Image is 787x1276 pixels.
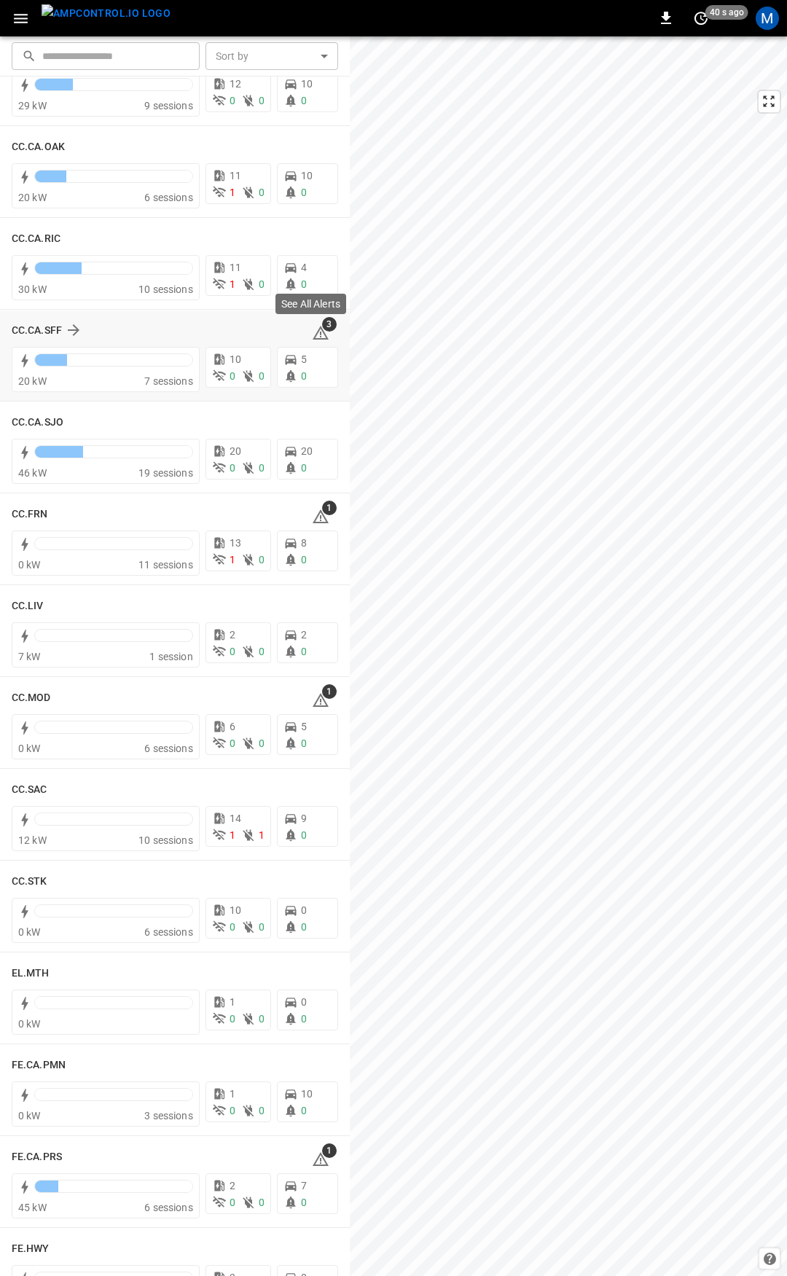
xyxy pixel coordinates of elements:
span: 7 kW [18,651,41,662]
span: 46 kW [18,467,47,479]
span: 0 [259,1105,265,1116]
span: 40 s ago [705,5,748,20]
h6: EL.MTH [12,966,50,982]
span: 0 [259,646,265,657]
span: 1 [230,996,235,1008]
span: 0 kW [18,559,41,571]
span: 0 [301,1105,307,1116]
span: 8 [301,537,307,549]
span: 10 [230,353,241,365]
span: 10 [301,170,313,181]
span: 0 [259,370,265,382]
span: 10 sessions [138,283,193,295]
h6: FE.CA.PMN [12,1057,66,1073]
span: 0 [259,1013,265,1025]
span: 1 [230,829,235,841]
canvas: Map [350,36,787,1276]
span: 11 [230,262,241,273]
span: 0 [301,829,307,841]
span: 0 [230,462,235,474]
span: 6 sessions [144,192,193,203]
span: 0 kW [18,926,41,938]
span: 0 [259,554,265,565]
span: 11 [230,170,241,181]
span: 0 [301,1197,307,1208]
span: 0 [230,1197,235,1208]
span: 0 [259,278,265,290]
span: 20 kW [18,375,47,387]
span: 0 [230,646,235,657]
span: 0 [301,462,307,474]
span: 11 sessions [138,559,193,571]
span: 0 kW [18,743,41,754]
span: 45 kW [18,1202,47,1213]
span: 1 [230,554,235,565]
span: 0 kW [18,1110,41,1122]
span: 6 [230,721,235,732]
span: 20 [230,445,241,457]
h6: CC.FRN [12,506,48,522]
h6: CC.LIV [12,598,44,614]
span: 0 [230,95,235,106]
span: 0 [230,921,235,933]
span: 2 [230,1180,235,1191]
h6: FE.CA.PRS [12,1149,62,1165]
span: 4 [301,262,307,273]
span: 7 [301,1180,307,1191]
img: ampcontrol.io logo [42,4,171,23]
span: 0 [301,996,307,1008]
span: 0 [301,278,307,290]
span: 0 [259,95,265,106]
span: 5 [301,353,307,365]
span: 12 [230,78,241,90]
p: See All Alerts [281,297,340,311]
span: 0 [259,737,265,749]
span: 0 [301,904,307,916]
span: 14 [230,813,241,824]
span: 3 sessions [144,1110,193,1122]
span: 29 kW [18,100,47,111]
span: 7 sessions [144,375,193,387]
span: 1 [230,187,235,198]
span: 6 sessions [144,743,193,754]
span: 20 [301,445,313,457]
span: 1 [259,829,265,841]
span: 10 [301,1088,313,1100]
span: 1 [230,278,235,290]
span: 6 sessions [144,926,193,938]
span: 0 [301,737,307,749]
span: 0 kW [18,1018,41,1030]
h6: CC.CA.RIC [12,231,60,247]
span: 0 [301,554,307,565]
span: 3 [322,317,337,332]
span: 1 [322,501,337,515]
span: 30 kW [18,283,47,295]
span: 2 [301,629,307,641]
span: 6 sessions [144,1202,193,1213]
span: 2 [230,629,235,641]
span: 1 [322,684,337,699]
span: 0 [230,370,235,382]
span: 0 [230,1013,235,1025]
span: 13 [230,537,241,549]
h6: CC.CA.SFF [12,323,62,339]
span: 0 [259,1197,265,1208]
span: 1 [322,1143,337,1158]
span: 0 [301,187,307,198]
span: 1 [230,1088,235,1100]
h6: CC.CA.OAK [12,139,65,155]
span: 10 [301,78,313,90]
span: 10 sessions [138,834,193,846]
span: 0 [259,462,265,474]
span: 0 [301,646,307,657]
span: 12 kW [18,834,47,846]
span: 0 [230,1105,235,1116]
span: 10 [230,904,241,916]
span: 0 [301,921,307,933]
span: 0 [301,1013,307,1025]
span: 9 sessions [144,100,193,111]
h6: CC.STK [12,874,47,890]
span: 19 sessions [138,467,193,479]
h6: FE.HWY [12,1241,50,1257]
div: profile-icon [756,7,779,30]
